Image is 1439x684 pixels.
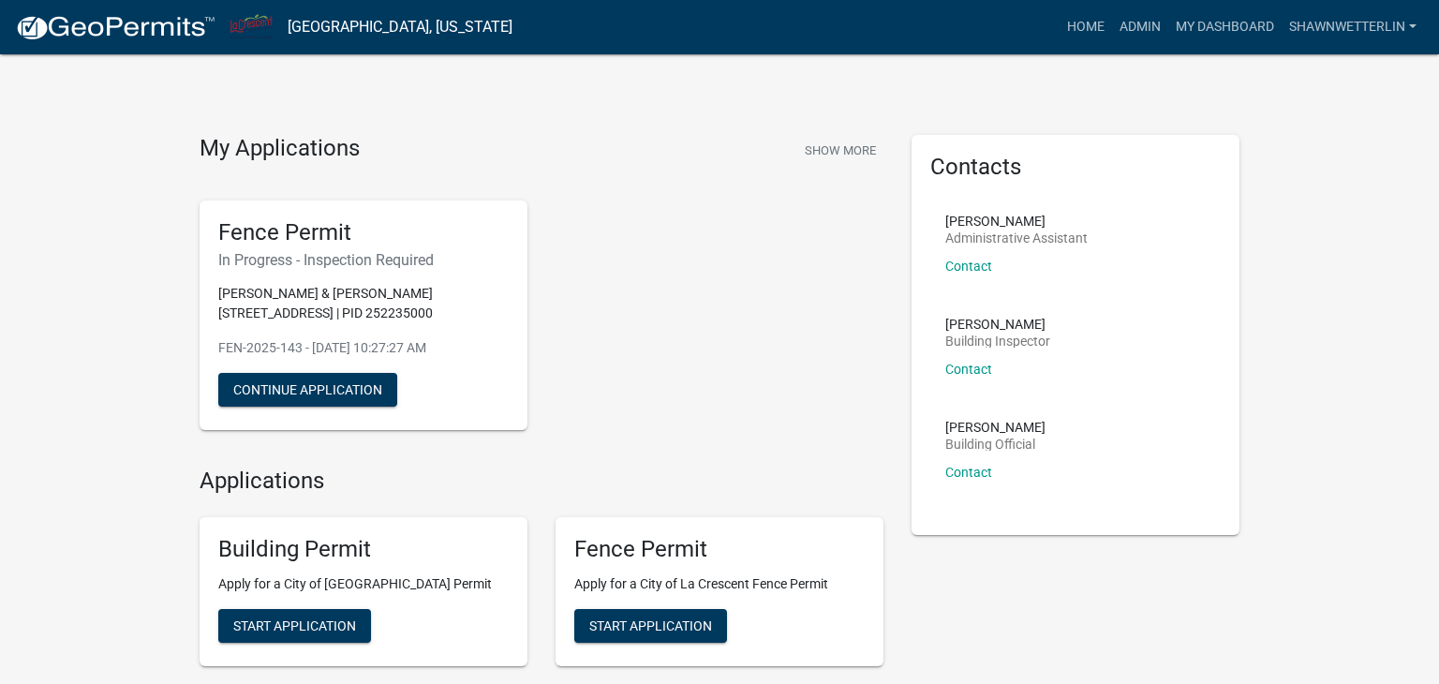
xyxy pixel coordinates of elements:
h4: Applications [200,468,883,495]
h5: Contacts [930,154,1221,181]
button: Start Application [574,609,727,643]
a: Contact [945,362,992,377]
span: Start Application [233,618,356,633]
a: ShawnWetterlin [1282,9,1424,45]
p: [PERSON_NAME] [945,421,1046,434]
span: Start Application [589,618,712,633]
img: City of La Crescent, Minnesota [230,14,273,39]
h5: Fence Permit [218,219,509,246]
h4: My Applications [200,135,360,163]
p: [PERSON_NAME] [945,318,1050,331]
a: Admin [1112,9,1168,45]
h5: Building Permit [218,536,509,563]
a: [GEOGRAPHIC_DATA], [US_STATE] [288,11,512,43]
a: My Dashboard [1168,9,1282,45]
a: Contact [945,465,992,480]
button: Continue Application [218,373,397,407]
p: [PERSON_NAME] [945,215,1088,228]
p: Building Inspector [945,335,1050,348]
button: Show More [797,135,883,166]
p: Administrative Assistant [945,231,1088,245]
p: FEN-2025-143 - [DATE] 10:27:27 AM [218,338,509,358]
p: [PERSON_NAME] & [PERSON_NAME] [STREET_ADDRESS] | PID 252235000 [218,284,509,323]
a: Contact [945,259,992,274]
p: Apply for a City of [GEOGRAPHIC_DATA] Permit [218,574,509,594]
p: Apply for a City of La Crescent Fence Permit [574,574,865,594]
a: Home [1060,9,1112,45]
h6: In Progress - Inspection Required [218,251,509,269]
button: Start Application [218,609,371,643]
p: Building Official [945,438,1046,451]
h5: Fence Permit [574,536,865,563]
